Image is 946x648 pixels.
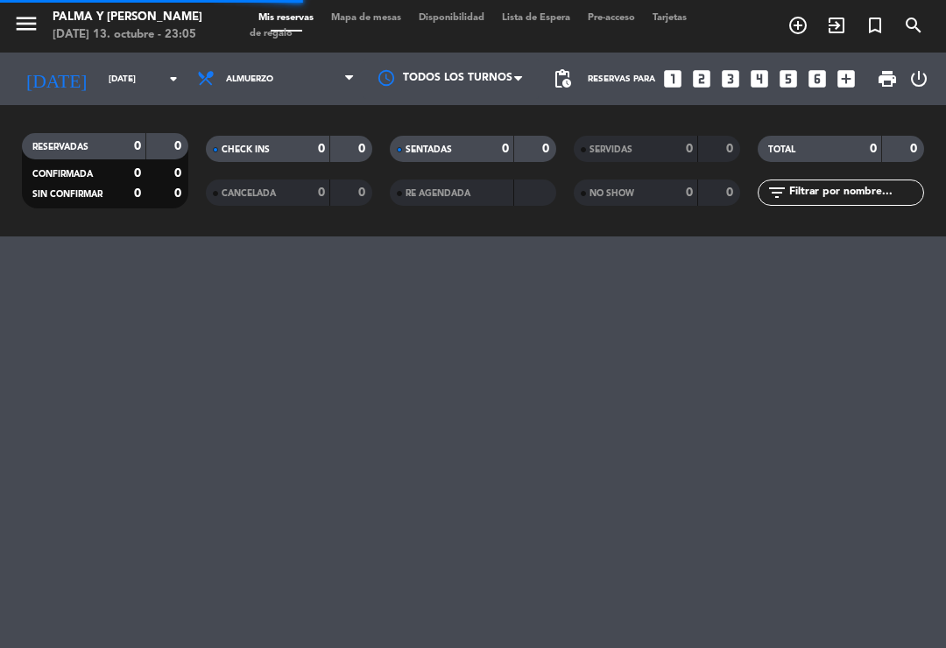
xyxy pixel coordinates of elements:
[493,13,579,23] span: Lista de Espera
[222,145,270,154] span: CHECK INS
[134,140,141,152] strong: 0
[686,143,693,155] strong: 0
[661,67,684,90] i: looks_one
[779,11,817,40] span: RESERVAR MESA
[318,187,325,199] strong: 0
[905,53,933,105] div: LOG OUT
[13,60,100,97] i: [DATE]
[502,143,509,155] strong: 0
[589,145,632,154] span: SERVIDAS
[686,187,693,199] strong: 0
[13,11,39,43] button: menu
[588,74,655,84] span: Reservas para
[542,143,553,155] strong: 0
[53,9,202,26] div: Palma y [PERSON_NAME]
[358,143,369,155] strong: 0
[894,11,933,40] span: BUSCAR
[766,182,787,203] i: filter_list
[32,190,102,199] span: SIN CONFIRMAR
[406,189,470,198] span: RE AGENDADA
[358,187,369,199] strong: 0
[726,187,737,199] strong: 0
[768,145,795,154] span: TOTAL
[910,143,921,155] strong: 0
[222,189,276,198] span: CANCELADA
[777,67,800,90] i: looks_5
[787,15,808,36] i: add_circle_outline
[903,15,924,36] i: search
[806,67,829,90] i: looks_6
[826,15,847,36] i: exit_to_app
[719,67,742,90] i: looks_3
[877,68,898,89] span: print
[908,68,929,89] i: power_settings_new
[406,145,452,154] span: SENTADAS
[690,67,713,90] i: looks_two
[250,13,322,23] span: Mis reservas
[174,140,185,152] strong: 0
[13,11,39,37] i: menu
[174,187,185,200] strong: 0
[748,67,771,90] i: looks_4
[817,11,856,40] span: WALK IN
[552,68,573,89] span: pending_actions
[53,26,202,44] div: [DATE] 13. octubre - 23:05
[318,143,325,155] strong: 0
[410,13,493,23] span: Disponibilidad
[134,187,141,200] strong: 0
[726,143,737,155] strong: 0
[226,74,273,84] span: Almuerzo
[870,143,877,155] strong: 0
[835,67,858,90] i: add_box
[787,183,923,202] input: Filtrar por nombre...
[134,167,141,180] strong: 0
[865,15,886,36] i: turned_in_not
[32,143,88,151] span: RESERVADAS
[32,170,93,179] span: CONFIRMADA
[322,13,410,23] span: Mapa de mesas
[174,167,185,180] strong: 0
[856,11,894,40] span: Reserva especial
[589,189,634,198] span: NO SHOW
[163,68,184,89] i: arrow_drop_down
[579,13,644,23] span: Pre-acceso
